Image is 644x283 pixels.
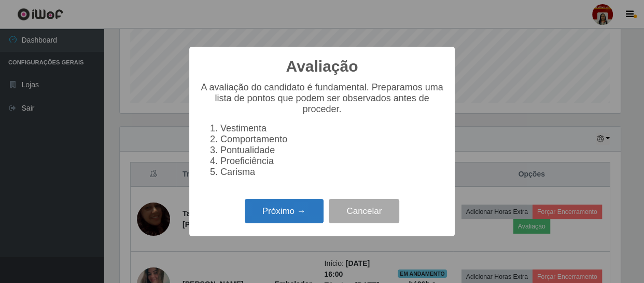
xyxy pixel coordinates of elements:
button: Cancelar [329,199,399,223]
li: Proeficiência [220,156,444,167]
li: Carisma [220,167,444,178]
li: Comportamento [220,134,444,145]
h2: Avaliação [286,57,358,76]
button: Próximo → [245,199,324,223]
p: A avaliação do candidato é fundamental. Preparamos uma lista de pontos que podem ser observados a... [200,82,444,115]
li: Vestimenta [220,123,444,134]
li: Pontualidade [220,145,444,156]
